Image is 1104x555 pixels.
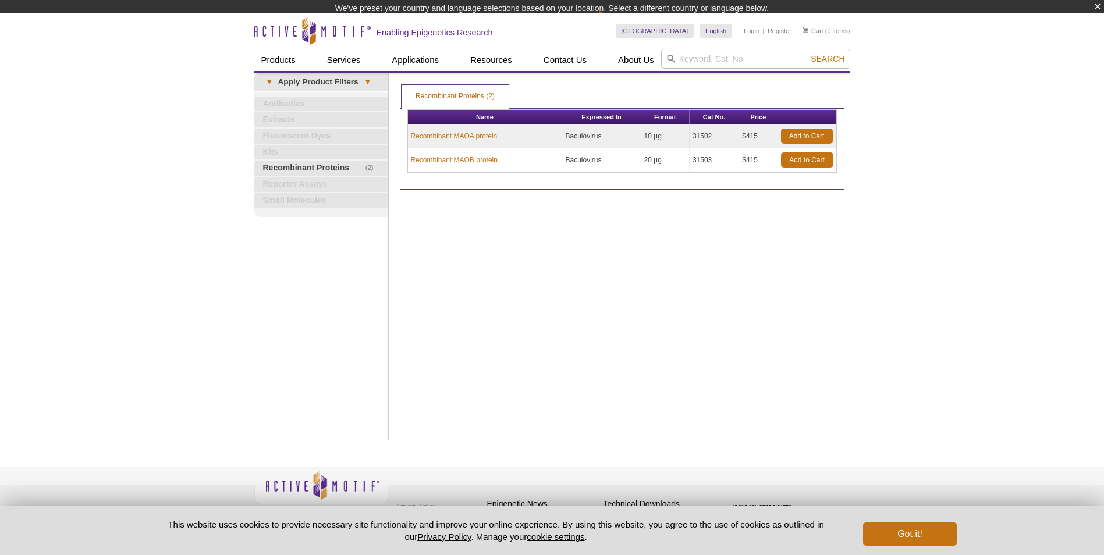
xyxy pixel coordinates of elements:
a: Applications [385,49,446,71]
li: | [763,24,765,38]
a: Login [744,27,759,35]
span: ▾ [260,77,278,87]
a: Register [768,27,791,35]
table: Click to Verify - This site chose Symantec SSL for secure e-commerce and confidential communicati... [720,488,807,513]
a: English [700,24,732,38]
h4: Technical Downloads [604,499,714,509]
a: Services [320,49,368,71]
a: Kits [254,145,388,160]
button: cookie settings [527,532,584,542]
a: ABOUT SSL CERTIFICATES [732,504,792,508]
h2: Enabling Epigenetics Research [377,27,493,38]
a: Recombinant MAOA protein [411,131,498,141]
th: Format [641,110,690,124]
td: $415 [739,124,778,148]
button: Got it! [863,522,956,546]
img: Change Here [598,9,629,36]
td: $415 [739,148,778,172]
a: Extracts [254,112,388,127]
li: (0 items) [803,24,850,38]
a: Add to Cart [781,129,833,144]
td: 20 µg [641,148,690,172]
p: This website uses cookies to provide necessary site functionality and improve your online experie... [148,518,844,543]
a: Small Molecules [254,193,388,208]
img: Active Motif, [254,467,388,514]
a: Privacy Policy [417,532,471,542]
td: 31503 [690,148,739,172]
a: Recombinant MAOB protein [411,155,498,165]
span: (2) [365,161,380,176]
a: Resources [463,49,519,71]
a: Add to Cart [781,152,833,168]
a: Fluorescent Dyes [254,129,388,144]
a: Products [254,49,303,71]
a: Privacy Policy [394,497,439,515]
a: (2)Recombinant Proteins [254,161,388,176]
h4: Epigenetic News [487,499,598,509]
a: Contact Us [537,49,594,71]
span: Search [811,54,844,63]
a: About Us [611,49,661,71]
a: Reporter Assays [254,177,388,192]
td: 10 µg [641,124,690,148]
td: Baculovirus [562,148,641,172]
a: Cart [803,27,823,35]
th: Expressed In [562,110,641,124]
td: Baculovirus [562,124,641,148]
a: Antibodies [254,97,388,112]
th: Price [739,110,778,124]
input: Keyword, Cat. No. [661,49,850,69]
img: Your Cart [803,27,808,33]
a: ▾Apply Product Filters▾ [254,73,388,91]
a: [GEOGRAPHIC_DATA] [616,24,694,38]
th: Cat No. [690,110,739,124]
span: ▾ [358,77,377,87]
td: 31502 [690,124,739,148]
button: Search [807,54,848,64]
th: Name [408,110,563,124]
a: Recombinant Proteins (2) [402,85,509,108]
